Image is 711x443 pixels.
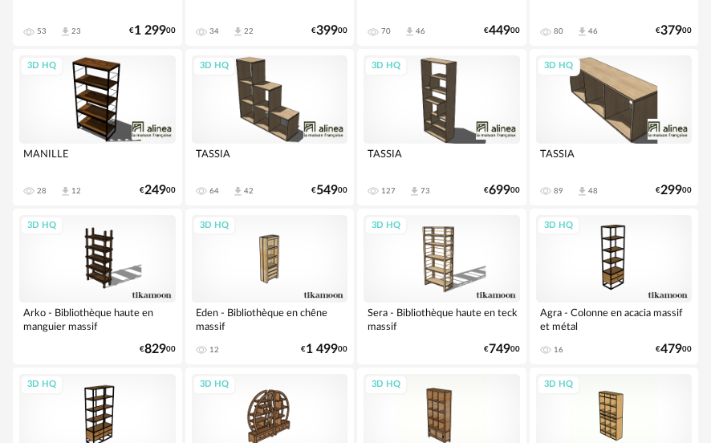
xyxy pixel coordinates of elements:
a: 3D HQ Eden - Bibliothèque en chêne massif 12 €1 49900 [185,209,355,364]
span: Download icon [59,185,71,197]
div: € 00 [484,26,520,36]
div: 3D HQ [193,56,236,76]
span: 1 299 [134,26,166,36]
div: 3D HQ [364,216,408,236]
div: 23 [71,26,81,36]
div: € 00 [656,185,692,196]
div: 3D HQ [20,375,63,395]
div: 3D HQ [364,56,408,76]
span: 249 [144,185,166,196]
div: 127 [381,186,396,196]
div: 53 [37,26,47,36]
div: 3D HQ [364,375,408,395]
div: 12 [209,345,219,355]
span: 479 [660,344,682,355]
div: TASSIA [192,144,348,176]
div: 73 [421,186,430,196]
span: 399 [316,26,338,36]
div: 46 [588,26,598,36]
div: 3D HQ [20,56,63,76]
div: 46 [416,26,425,36]
div: Agra - Colonne en acacia massif et métal [536,303,693,335]
div: MANILLE [19,144,176,176]
span: 379 [660,26,682,36]
span: 1 499 [306,344,338,355]
div: € 00 [140,344,176,355]
div: € 00 [140,185,176,196]
div: 28 [37,186,47,196]
div: € 00 [656,344,692,355]
div: 3D HQ [537,56,580,76]
div: € 00 [301,344,347,355]
span: Download icon [59,26,71,38]
div: 16 [554,345,563,355]
div: 89 [554,186,563,196]
div: 70 [381,26,391,36]
span: 749 [489,344,510,355]
span: Download icon [576,26,588,38]
a: 3D HQ TASSIA 127 Download icon 73 €69900 [357,49,526,205]
span: Download icon [232,185,244,197]
div: € 00 [311,185,347,196]
div: 3D HQ [537,375,580,395]
a: 3D HQ Agra - Colonne en acacia massif et métal 16 €47900 [530,209,699,364]
div: 42 [244,186,254,196]
span: Download icon [404,26,416,38]
div: 3D HQ [193,375,236,395]
span: Download icon [232,26,244,38]
div: Eden - Bibliothèque en chêne massif [192,303,348,335]
div: 34 [209,26,219,36]
span: Download icon [576,185,588,197]
span: 299 [660,185,682,196]
a: 3D HQ Sera - Bibliothèque haute en teck massif €74900 [357,209,526,364]
div: 12 [71,186,81,196]
div: € 00 [311,26,347,36]
span: 829 [144,344,166,355]
div: 48 [588,186,598,196]
div: 64 [209,186,219,196]
span: Download icon [408,185,421,197]
a: 3D HQ MANILLE 28 Download icon 12 €24900 [13,49,182,205]
div: Sera - Bibliothèque haute en teck massif [364,303,520,335]
div: 80 [554,26,563,36]
div: 3D HQ [20,216,63,236]
span: 699 [489,185,510,196]
div: 22 [244,26,254,36]
div: € 00 [656,26,692,36]
div: € 00 [484,185,520,196]
span: 549 [316,185,338,196]
a: 3D HQ Arko - Bibliothèque haute en manguier massif €82900 [13,209,182,364]
div: Arko - Bibliothèque haute en manguier massif [19,303,176,335]
a: 3D HQ TASSIA 89 Download icon 48 €29900 [530,49,699,205]
span: 449 [489,26,510,36]
div: 3D HQ [193,216,236,236]
div: € 00 [129,26,176,36]
a: 3D HQ TASSIA 64 Download icon 42 €54900 [185,49,355,205]
div: € 00 [484,344,520,355]
div: TASSIA [536,144,693,176]
div: TASSIA [364,144,520,176]
div: 3D HQ [537,216,580,236]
